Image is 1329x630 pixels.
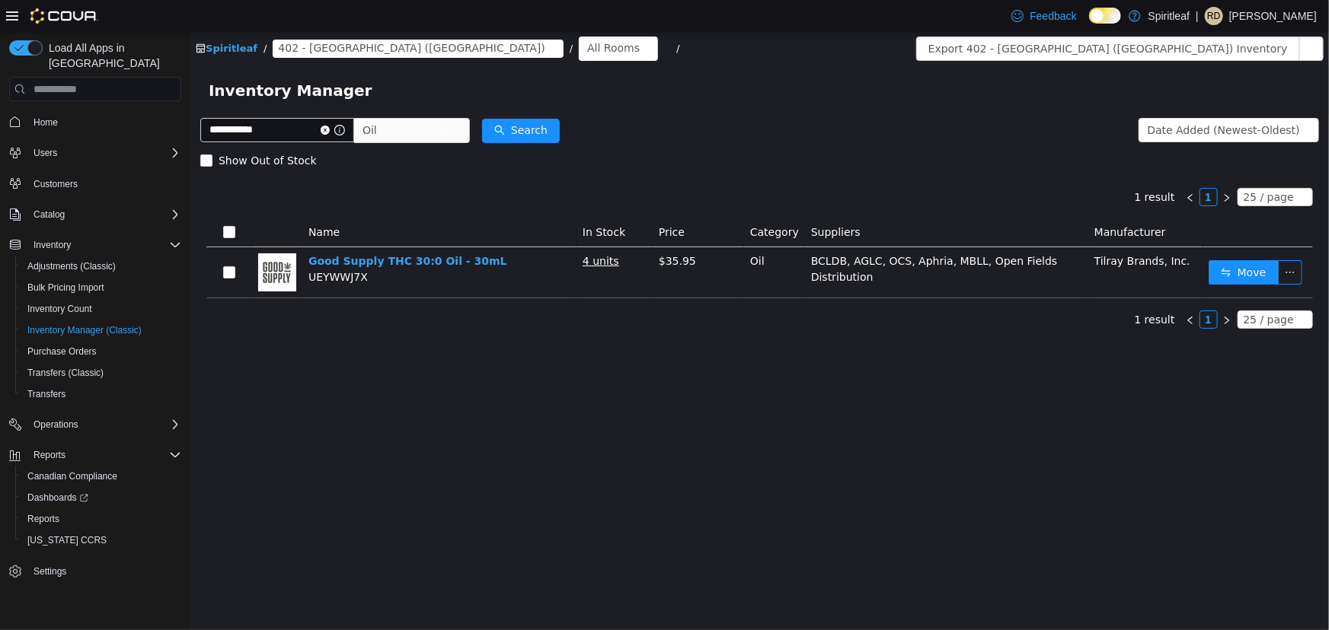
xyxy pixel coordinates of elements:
span: Home [34,116,58,129]
span: Purchase Orders [21,342,181,361]
span: Customers [34,178,78,190]
li: Next Page [1027,279,1046,297]
a: 1 [1010,280,1027,297]
span: Bulk Pricing Import [21,278,181,297]
span: Inventory [27,236,181,254]
span: Canadian Compliance [21,467,181,485]
button: Operations [27,415,85,434]
a: Canadian Compliance [21,467,123,485]
div: Date Added (Newest-Oldest) [957,87,1110,110]
span: Operations [34,418,78,431]
button: Export 402 - [GEOGRAPHIC_DATA] ([GEOGRAPHIC_DATA]) Inventory [726,5,1110,30]
li: 1 result [944,279,985,297]
span: Feedback [1030,8,1076,24]
li: Next Page [1027,157,1046,175]
button: Settings [3,560,187,582]
p: | [1196,7,1199,25]
span: / [73,11,76,23]
span: Transfers [21,385,181,403]
button: Users [3,142,187,164]
span: Washington CCRS [21,531,181,549]
span: / [379,11,382,23]
button: [US_STATE] CCRS [15,530,187,551]
span: Operations [27,415,181,434]
li: 1 [1009,157,1027,175]
span: BCLDB, AGLC, OCS, Aphria, MBLL, Open Fields Distribution [621,224,867,252]
span: Inventory [34,239,71,251]
span: In Stock [392,195,435,207]
a: Dashboards [15,487,187,508]
input: Dark Mode [1089,8,1121,24]
div: 25 / page [1053,157,1104,174]
span: 402 - Polo Park (Winnipeg) [88,8,354,25]
span: Catalog [34,208,65,221]
div: Ravi D [1205,7,1223,25]
button: Reports [3,444,187,466]
a: Dashboards [21,488,94,507]
button: icon: ellipsis [1088,229,1112,253]
a: Transfers [21,385,72,403]
button: icon: searchSearch [292,87,369,112]
a: 1 [1010,157,1027,174]
span: Transfers (Classic) [21,364,181,382]
span: Reports [27,446,181,464]
span: Transfers (Classic) [27,367,104,379]
span: Inventory Manager (Classic) [21,321,181,339]
button: Home [3,110,187,132]
span: Tilray Brands, Inc. [904,224,1000,236]
button: Inventory [27,236,77,254]
li: Previous Page [991,279,1009,297]
span: Inventory Count [21,300,181,318]
span: Reports [34,449,65,461]
button: Reports [15,508,187,530]
p: [PERSON_NAME] [1229,7,1317,25]
i: icon: left [995,162,1005,171]
i: icon: right [1032,285,1041,294]
button: Canadian Compliance [15,466,187,487]
span: Catalog [27,205,181,224]
span: Reports [21,510,181,528]
a: Transfers (Classic) [21,364,110,382]
img: Cova [30,8,98,24]
i: icon: down [1107,161,1116,172]
div: All Rooms [397,5,449,28]
span: Inventory Count [27,303,92,315]
img: Good Supply THC 30:0 Oil - 30mL hero shot [68,222,106,260]
a: icon: shopSpiritleaf [5,11,67,23]
span: Adjustments (Classic) [21,257,181,275]
a: Settings [27,562,72,581]
span: UEYWWJ7X [118,240,177,252]
a: Bulk Pricing Import [21,278,110,297]
button: Purchase Orders [15,341,187,362]
i: icon: down [1110,94,1120,105]
span: Settings [34,565,66,577]
button: Bulk Pricing Import [15,277,187,298]
span: Purchase Orders [27,345,97,358]
i: icon: right [1032,162,1041,171]
span: / [486,11,489,23]
button: Customers [3,173,187,195]
span: Load All Apps in [GEOGRAPHIC_DATA] [43,40,181,71]
button: Operations [3,414,187,435]
span: Dashboards [27,492,88,504]
span: [US_STATE] CCRS [27,534,107,546]
a: Good Supply THC 30:0 Oil - 30mL [118,224,317,236]
span: Category [560,195,609,207]
a: Purchase Orders [21,342,103,361]
button: icon: swapMove [1018,229,1088,253]
a: Feedback [1005,1,1082,31]
button: Users [27,144,63,162]
i: icon: close-circle [130,94,139,103]
span: Adjustments (Classic) [27,260,116,272]
span: Show Out of Stock [22,123,133,135]
a: Inventory Count [21,300,98,318]
button: Transfers [15,383,187,405]
button: Inventory [3,234,187,256]
span: Users [34,147,57,159]
i: icon: shop [5,12,15,22]
a: Customers [27,175,84,193]
button: Transfers (Classic) [15,362,187,383]
li: 1 result [944,157,985,175]
span: Inventory Manager (Classic) [27,324,142,336]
